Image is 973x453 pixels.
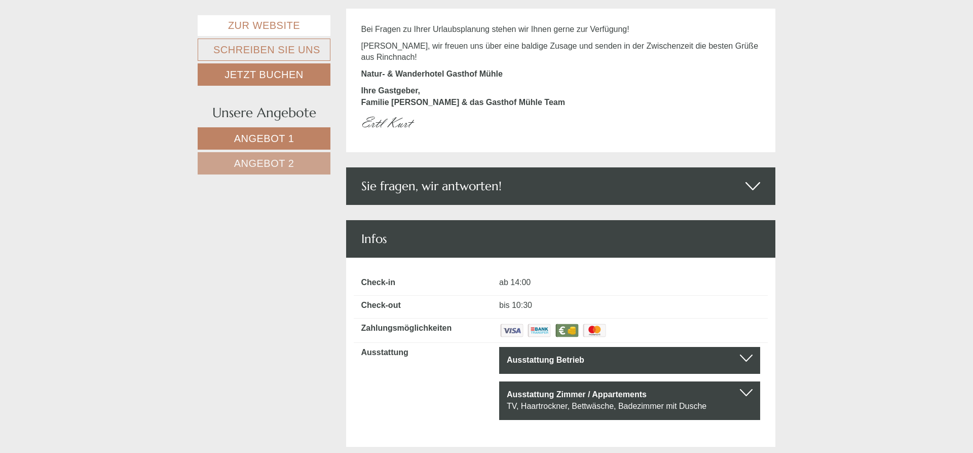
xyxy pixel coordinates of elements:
[198,15,330,36] a: Zur Website
[234,158,294,169] span: Angebot 2
[234,133,294,144] span: Angebot 1
[361,277,396,289] label: Check-in
[346,220,776,258] div: Infos
[361,347,408,359] label: Ausstattung
[361,41,761,64] p: [PERSON_NAME], wir freuen uns über eine baldige Zusage und senden in der Zwischenzeit die besten ...
[198,63,330,86] a: Jetzt buchen
[507,356,584,364] b: Ausstattung Betrieb
[361,300,401,311] label: Check-out
[554,323,580,338] img: Barzahlung
[507,390,647,399] b: Ausstattung Zimmer / Appartements
[198,103,330,122] div: Unsere Angebote
[527,323,552,338] img: Banküberweisung
[346,167,776,205] div: Sie fragen, wir antworten!
[361,69,503,78] strong: Natur- & Wanderhotel Gasthof Mühle
[198,39,330,61] a: Schreiben Sie uns
[582,323,607,338] img: Maestro
[361,323,452,334] label: Zahlungsmöglichkeiten
[507,401,753,412] div: TV, Haartrockner, Bettwäsche, Badezimmer mit Dusche
[361,114,415,132] img: image
[492,277,768,289] div: ab 14:00
[361,86,565,107] strong: Ihre Gastgeber, Familie [PERSON_NAME] & das Gasthof Mühle Team
[499,323,525,338] img: Visa
[492,300,768,311] div: bis 10:30
[361,24,761,36] p: Bei Fragen zu Ihrer Urlaubsplanung stehen wir Ihnen gerne zur Verfügung!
